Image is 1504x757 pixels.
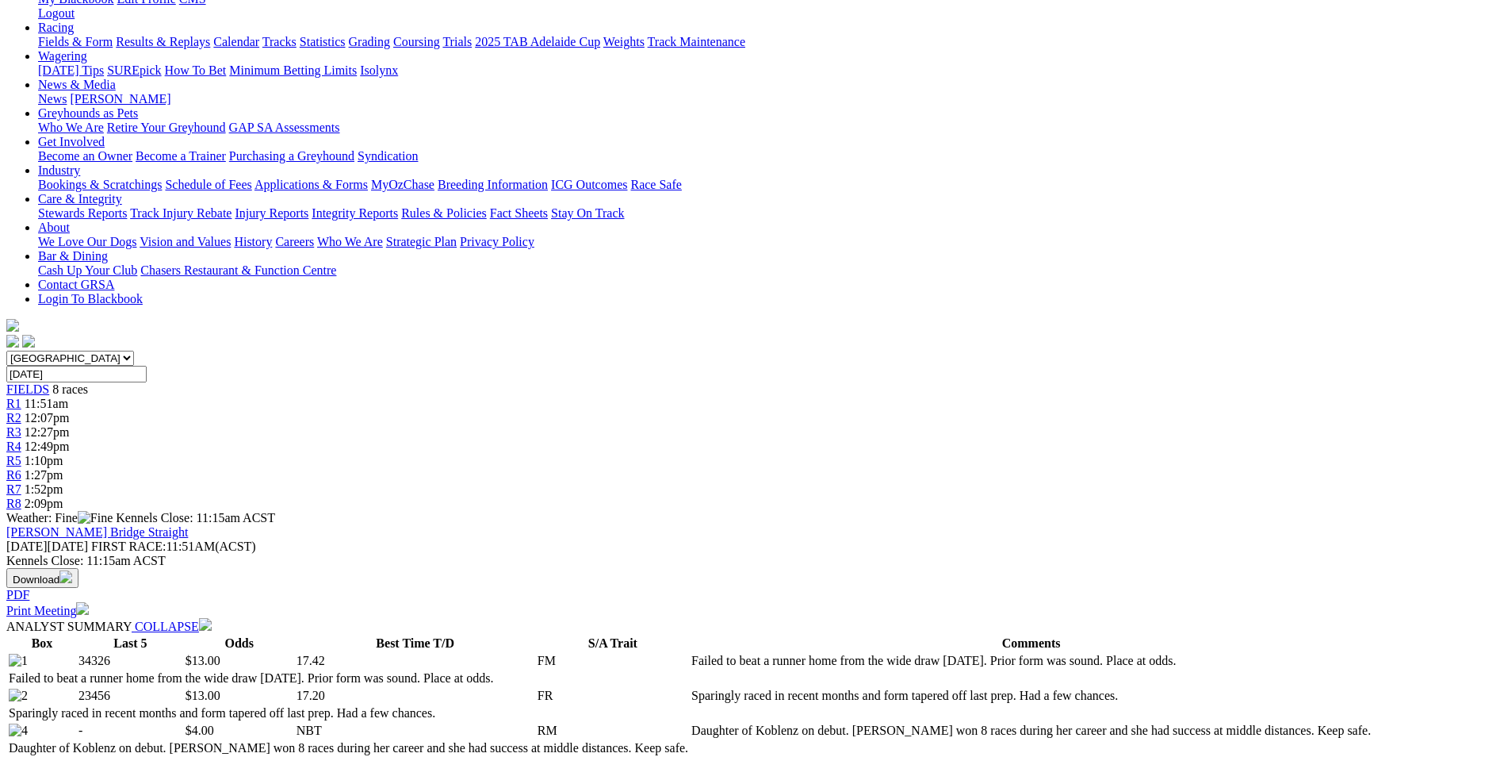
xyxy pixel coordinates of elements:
a: Strategic Plan [386,235,457,248]
a: Track Injury Rebate [130,206,232,220]
a: Retire Your Greyhound [107,121,226,134]
span: FIRST RACE: [91,540,166,553]
a: Applications & Forms [254,178,368,191]
td: Sparingly raced in recent months and form tapered off last prep. Had a few chances. [691,688,1372,704]
a: Grading [349,35,390,48]
span: Kennels Close: 11:15am ACST [116,511,275,525]
a: Trials [442,35,472,48]
th: Comments [691,636,1372,651]
span: COLLAPSE [135,620,199,633]
td: FM [537,653,689,669]
span: R2 [6,411,21,425]
a: COLLAPSE [132,620,212,633]
a: Injury Reports [235,206,308,220]
div: Bar & Dining [38,263,1498,278]
td: Sparingly raced in recent months and form tapered off last prep. Had a few chances. [8,705,689,721]
a: Get Involved [38,135,105,148]
a: Fact Sheets [490,206,548,220]
a: [PERSON_NAME] Bridge Straight [6,525,188,539]
td: NBT [296,723,535,739]
a: Wagering [38,49,87,63]
div: ANALYST SUMMARY [6,618,1498,634]
a: Tracks [262,35,297,48]
a: Chasers Restaurant & Function Centre [140,263,336,277]
img: 1 [9,654,28,668]
a: News [38,92,67,106]
a: Weights [603,35,645,48]
a: News & Media [38,78,116,91]
span: [DATE] [6,540,88,553]
a: R1 [6,397,21,410]
a: R5 [6,454,21,467]
th: S/A Trait [537,636,689,651]
span: $4.00 [186,724,214,737]
td: Daughter of Koblenz on debut. [PERSON_NAME] won 8 races during her career and she had success at ... [8,740,689,756]
img: chevron-down-white.svg [199,618,212,631]
td: 23456 [78,688,183,704]
div: Racing [38,35,1498,49]
td: Failed to beat a runner home from the wide draw [DATE]. Prior form was sound. Place at odds. [691,653,1372,669]
span: [DATE] [6,540,48,553]
span: R3 [6,425,21,439]
a: Bookings & Scratchings [38,178,162,191]
a: Logout [38,6,75,20]
a: How To Bet [165,63,227,77]
a: Industry [38,163,80,177]
a: Privacy Policy [460,235,534,248]
a: Minimum Betting Limits [229,63,357,77]
a: Become a Trainer [136,149,226,163]
a: Racing [38,21,74,34]
a: Breeding Information [438,178,548,191]
div: Care & Integrity [38,206,1498,221]
th: Best Time T/D [296,636,535,651]
a: History [234,235,272,248]
div: Get Involved [38,149,1498,163]
a: Who We Are [317,235,383,248]
img: twitter.svg [22,335,35,348]
div: Kennels Close: 11:15am ACST [6,554,1498,568]
a: Results & Replays [116,35,210,48]
span: Weather: Fine [6,511,116,525]
a: Syndication [358,149,418,163]
a: About [38,221,70,234]
a: Become an Owner [38,149,132,163]
img: logo-grsa-white.png [6,319,19,332]
span: FIELDS [6,382,49,396]
img: download.svg [59,571,72,583]
a: Login To Blackbook [38,292,143,305]
td: 17.20 [296,688,535,704]
span: 12:07pm [25,411,70,425]
div: Greyhounds as Pets [38,121,1498,135]
img: 2 [9,689,28,703]
div: News & Media [38,92,1498,106]
td: RM [537,723,689,739]
th: Box [8,636,76,651]
span: 2:09pm [25,497,63,510]
td: Daughter of Koblenz on debut. [PERSON_NAME] won 8 races during her career and she had success at ... [691,723,1372,739]
span: 8 races [52,382,88,396]
a: Statistics [300,35,346,48]
a: Print Meeting [6,604,89,617]
input: Select date [6,366,147,382]
div: About [38,235,1498,249]
span: R7 [6,482,21,496]
td: FR [537,688,689,704]
a: Schedule of Fees [165,178,251,191]
a: R4 [6,440,21,453]
th: Last 5 [78,636,183,651]
a: Greyhounds as Pets [38,106,138,120]
a: We Love Our Dogs [38,235,136,248]
span: 12:49pm [25,440,70,453]
a: Calendar [213,35,259,48]
a: R6 [6,468,21,482]
a: Stay On Track [551,206,624,220]
a: [DATE] Tips [38,63,104,77]
span: 12:27pm [25,425,70,439]
a: Care & Integrity [38,192,122,206]
td: 34326 [78,653,183,669]
button: Download [6,568,78,588]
